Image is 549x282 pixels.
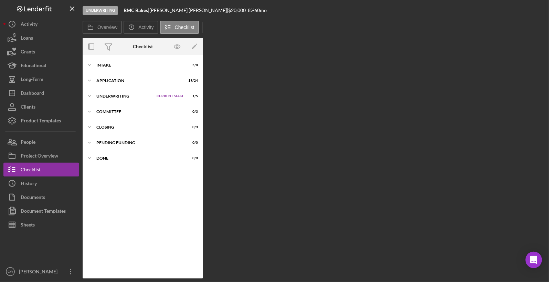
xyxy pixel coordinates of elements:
button: CW[PERSON_NAME] [3,265,79,279]
button: Document Templates [3,204,79,218]
div: Closing [96,125,181,129]
div: 0 / 0 [186,141,198,145]
button: History [3,177,79,190]
button: Long-Term [3,72,79,86]
b: BMC Bakes [124,7,148,13]
span: Current Stage [157,94,184,98]
button: Dashboard [3,86,79,100]
div: Application [96,79,181,83]
button: Product Templates [3,114,79,128]
div: Document Templates [21,204,66,220]
div: Activity [21,17,38,33]
button: Sheets [3,218,79,232]
label: Overview [97,24,117,30]
div: Checklist [21,163,41,178]
div: Open Intercom Messenger [526,252,542,268]
div: 5 / 8 [186,63,198,67]
div: 0 / 0 [186,156,198,160]
div: [PERSON_NAME] [17,265,62,280]
button: Documents [3,190,79,204]
div: Dashboard [21,86,44,102]
div: Sheets [21,218,35,233]
div: Loans [21,31,33,47]
div: 0 / 3 [186,110,198,114]
div: Educational [21,59,46,74]
button: Grants [3,45,79,59]
div: 19 / 24 [186,79,198,83]
button: Loans [3,31,79,45]
div: 60 mo [254,8,267,13]
div: | [124,8,149,13]
div: 8 % [248,8,254,13]
div: Clients [21,100,35,115]
div: Committee [96,110,181,114]
div: Checklist [133,44,153,49]
div: Grants [21,45,35,60]
div: Underwriting [83,6,118,15]
div: History [21,177,37,192]
div: Documents [21,190,45,206]
div: Pending Funding [96,141,181,145]
text: CW [8,270,13,274]
div: Product Templates [21,114,61,129]
button: Project Overview [3,149,79,163]
div: 1 / 5 [186,94,198,98]
button: Clients [3,100,79,114]
button: Educational [3,59,79,72]
button: People [3,135,79,149]
div: Done [96,156,181,160]
div: 0 / 3 [186,125,198,129]
button: Activity [3,17,79,31]
button: Checklist [160,21,199,34]
button: Activity [124,21,158,34]
div: Underwriting [96,94,153,98]
button: Overview [83,21,122,34]
div: Intake [96,63,181,67]
div: Project Overview [21,149,58,164]
button: Checklist [3,163,79,177]
div: People [21,135,35,151]
label: Checklist [175,24,194,30]
label: Activity [138,24,154,30]
div: Long-Term [21,72,43,88]
span: $20,000 [228,7,246,13]
div: [PERSON_NAME] [PERSON_NAME] | [149,8,228,13]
